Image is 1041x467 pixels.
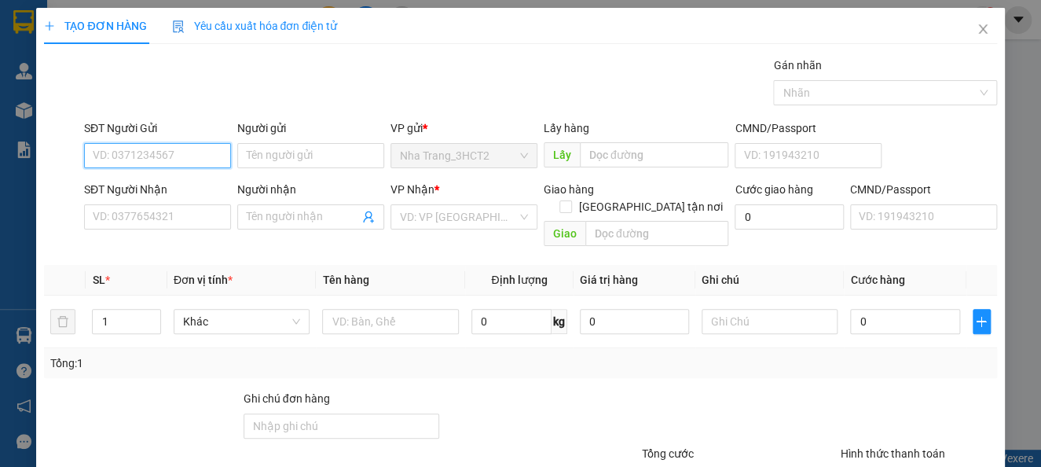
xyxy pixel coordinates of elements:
img: logo.jpg [170,20,208,57]
div: CMND/Passport [850,181,997,198]
button: delete [50,309,75,334]
span: Nha Trang_3HCT2 [400,144,528,167]
span: Tên hàng [322,274,368,286]
span: Lấy [544,142,580,167]
span: VP Nhận [390,183,434,196]
span: Tổng cước [642,447,694,460]
label: Gán nhãn [773,59,821,72]
th: Ghi chú [695,265,845,296]
span: [GEOGRAPHIC_DATA] tận nơi [572,198,728,215]
div: VP gửi [390,120,537,137]
div: Người nhận [237,181,384,198]
span: plus [44,20,55,31]
span: Đơn vị tính [174,274,233,286]
span: Định lượng [491,274,547,286]
div: SĐT Người Gửi [84,120,231,137]
input: Dọc đường [580,142,729,167]
input: Ghi chú đơn hàng [244,414,439,439]
input: 0 [580,309,689,334]
div: Tổng: 1 [50,355,403,372]
span: Lấy hàng [544,122,589,134]
span: Yêu cầu xuất hóa đơn điện tử [172,20,338,32]
label: Cước giao hàng [735,183,812,196]
span: kg [552,309,567,334]
span: plus [973,315,990,328]
li: (c) 2017 [132,75,216,94]
span: close [977,23,989,35]
b: [DOMAIN_NAME] [132,60,216,72]
span: user-add [362,211,375,223]
span: Giá trị hàng [580,274,638,286]
span: Giao [544,221,585,246]
label: Hình thức thanh toán [841,447,945,460]
input: Ghi Chú [702,309,838,334]
span: SL [92,274,104,286]
div: Người gửi [237,120,384,137]
img: icon [172,20,185,33]
span: Khác [183,310,301,333]
div: SĐT Người Nhận [84,181,231,198]
b: Gửi khách hàng [97,23,156,97]
input: Dọc đường [585,221,729,246]
div: CMND/Passport [735,120,882,137]
b: Phương Nam Express [20,101,86,203]
button: Close [961,8,1005,52]
label: Ghi chú đơn hàng [244,392,330,405]
input: Cước giao hàng [735,204,843,230]
span: Cước hàng [850,274,904,286]
input: VD: Bàn, Ghế [322,309,459,334]
span: Giao hàng [544,183,594,196]
button: plus [973,309,991,334]
span: TẠO ĐƠN HÀNG [44,20,146,32]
